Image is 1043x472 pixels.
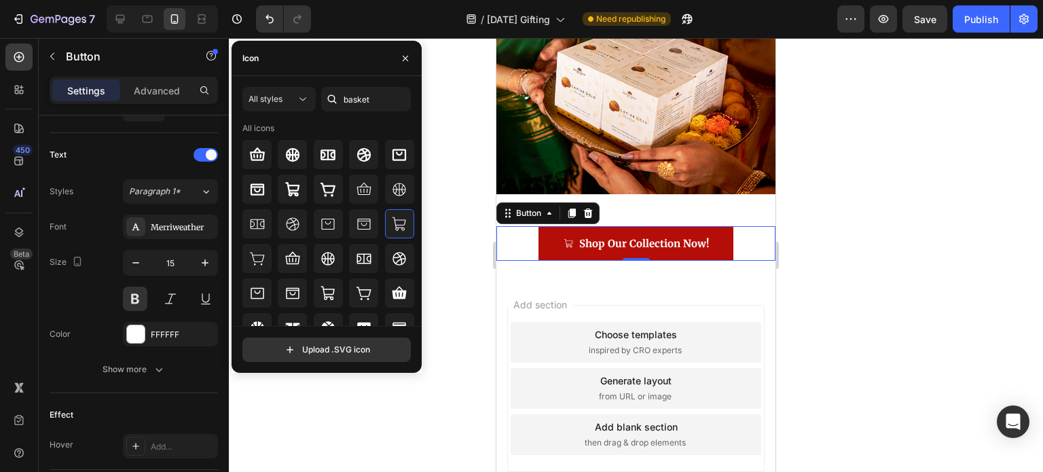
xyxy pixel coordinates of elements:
[964,12,998,26] div: Publish
[129,185,181,198] span: Paragraph 1*
[481,12,484,26] span: /
[902,5,947,33] button: Save
[50,328,71,340] div: Color
[242,52,259,65] div: Icon
[151,329,215,341] div: FFFFFF
[13,145,33,156] div: 450
[151,221,215,234] div: Merriweather
[50,357,218,382] button: Show more
[242,87,316,111] button: All styles
[487,12,550,26] span: [DATE] Gifting
[242,122,274,134] div: All icons
[50,409,73,421] div: Effect
[997,405,1029,438] div: Open Intercom Messenger
[134,84,180,98] p: Advanced
[496,38,775,472] iframe: To enrich screen reader interactions, please activate Accessibility in Grammarly extension settings
[50,149,67,161] div: Text
[283,343,370,357] div: Upload .SVG icon
[50,253,86,272] div: Size
[321,87,411,111] input: Search icon
[242,338,411,362] button: Upload .SVG icon
[67,84,105,98] p: Settings
[50,221,67,233] div: Font
[50,185,73,198] div: Styles
[66,48,181,65] p: Button
[89,11,95,27] p: 7
[953,5,1010,33] button: Publish
[914,14,936,25] span: Save
[50,439,73,451] div: Hover
[596,13,665,25] span: Need republishing
[249,94,282,104] span: All styles
[151,441,215,453] div: Add...
[10,249,33,259] div: Beta
[5,5,101,33] button: 7
[256,5,311,33] div: Undo/Redo
[123,179,218,204] button: Paragraph 1*
[103,363,166,376] div: Show more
